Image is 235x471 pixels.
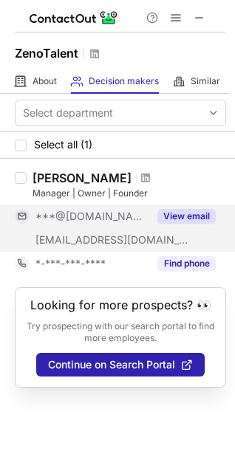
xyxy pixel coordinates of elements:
[89,75,159,87] span: Decision makers
[23,106,113,120] div: Select department
[191,75,220,87] span: Similar
[33,75,57,87] span: About
[157,256,216,271] button: Reveal Button
[33,187,226,200] div: Manager | Owner | Founder
[35,233,189,247] span: [EMAIL_ADDRESS][DOMAIN_NAME]
[35,210,149,223] span: ***@[DOMAIN_NAME]
[36,353,205,377] button: Continue on Search Portal
[30,298,211,312] header: Looking for more prospects? 👀
[157,209,216,224] button: Reveal Button
[26,320,215,344] p: Try prospecting with our search portal to find more employees.
[34,139,92,151] span: Select all (1)
[48,359,175,371] span: Continue on Search Portal
[15,44,78,62] h1: ZenoTalent
[33,171,132,185] div: [PERSON_NAME]
[30,9,118,27] img: ContactOut v5.3.10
